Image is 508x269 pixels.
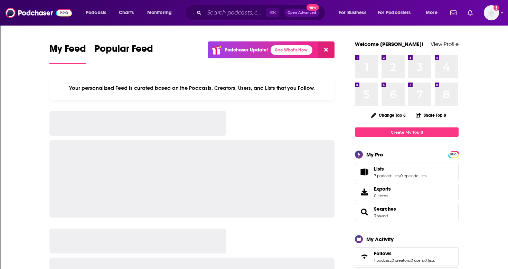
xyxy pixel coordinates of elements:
[484,5,499,20] button: Show profile menu
[204,7,266,18] input: Search podcasts, credits, & more...
[266,8,279,17] span: ⌘ K
[339,8,366,18] span: For Business
[114,7,138,18] a: Charts
[378,8,411,18] span: For Podcasters
[334,7,375,18] button: open menu
[192,5,332,21] div: Search podcasts, credits, & more...
[81,7,115,18] button: open menu
[6,6,72,19] img: Podchaser - Follow, Share and Rate Podcasts
[448,7,459,19] a: Show notifications dropdown
[493,5,499,11] svg: Add a profile image
[288,11,316,15] span: Open Advanced
[147,8,172,18] span: Monitoring
[307,4,319,11] span: New
[421,7,446,18] button: open menu
[373,7,421,18] button: open menu
[86,8,106,18] span: Podcasts
[465,7,476,19] a: Show notifications dropdown
[142,7,181,18] button: open menu
[284,9,319,17] button: Open AdvancedNew
[119,8,134,18] span: Charts
[271,45,312,55] a: See What's New
[484,5,499,20] span: Logged in as slthomas
[484,5,499,20] img: User Profile
[426,8,438,18] span: More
